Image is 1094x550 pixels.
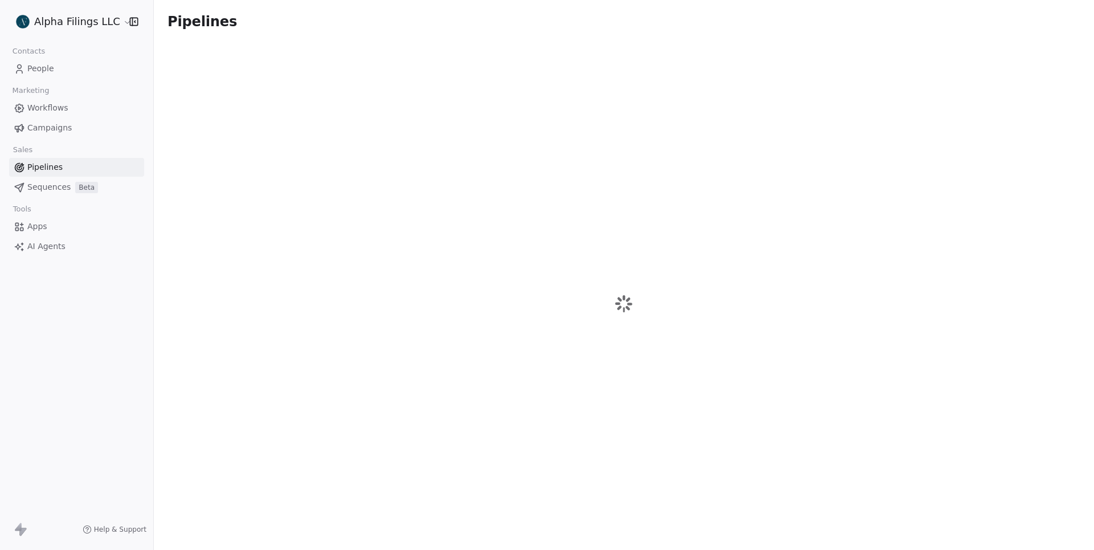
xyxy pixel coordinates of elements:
span: Marketing [7,82,54,99]
span: Pipelines [168,14,237,30]
a: Help & Support [83,525,146,534]
button: Alpha Filings LLC [14,12,121,31]
span: Campaigns [27,122,72,134]
img: Alpha%20Filings%20Logo%20Favicon%20.png [16,15,30,28]
a: SequencesBeta [9,178,144,197]
span: Contacts [7,43,50,60]
span: Workflows [27,102,68,114]
span: Apps [27,221,47,233]
span: Sales [8,141,38,158]
a: Pipelines [9,158,144,177]
a: Workflows [9,99,144,117]
span: Tools [8,201,36,218]
a: AI Agents [9,237,144,256]
span: People [27,63,54,75]
span: AI Agents [27,241,66,252]
span: Alpha Filings LLC [34,14,120,29]
span: Sequences [27,181,71,193]
span: Help & Support [94,525,146,534]
span: Pipelines [27,161,63,173]
a: Campaigns [9,119,144,137]
a: People [9,59,144,78]
span: Beta [75,182,98,193]
a: Apps [9,217,144,236]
